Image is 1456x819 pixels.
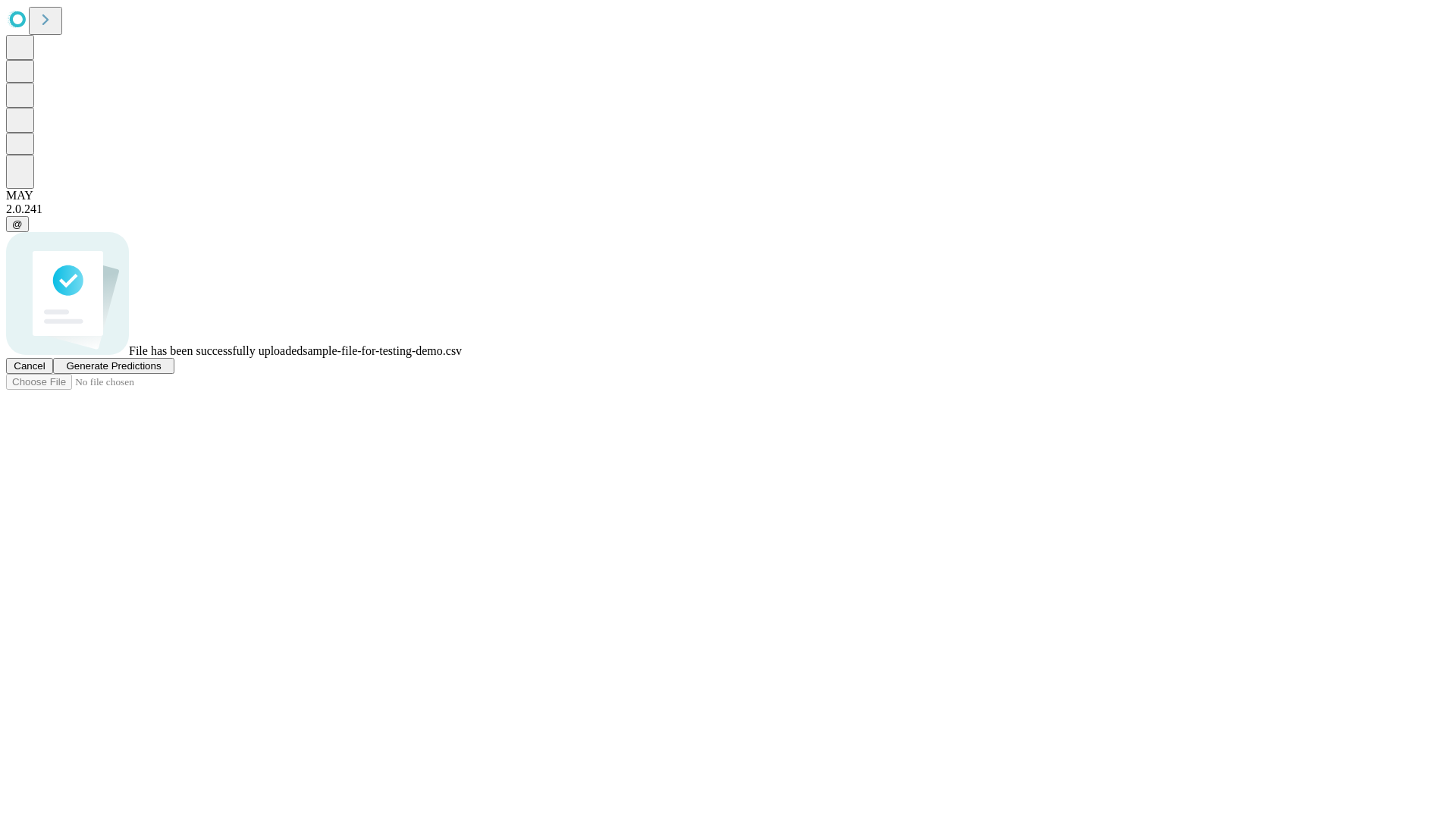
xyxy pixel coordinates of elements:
div: 2.0.241 [6,202,1450,216]
button: @ [6,216,29,232]
span: sample-file-for-testing-demo.csv [303,344,462,357]
span: @ [12,218,23,230]
button: Generate Predictions [53,358,174,374]
span: File has been successfully uploaded [129,344,303,357]
span: Generate Predictions [66,360,161,372]
span: Cancel [14,360,45,372]
button: Cancel [6,358,53,374]
div: MAY [6,189,1450,202]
